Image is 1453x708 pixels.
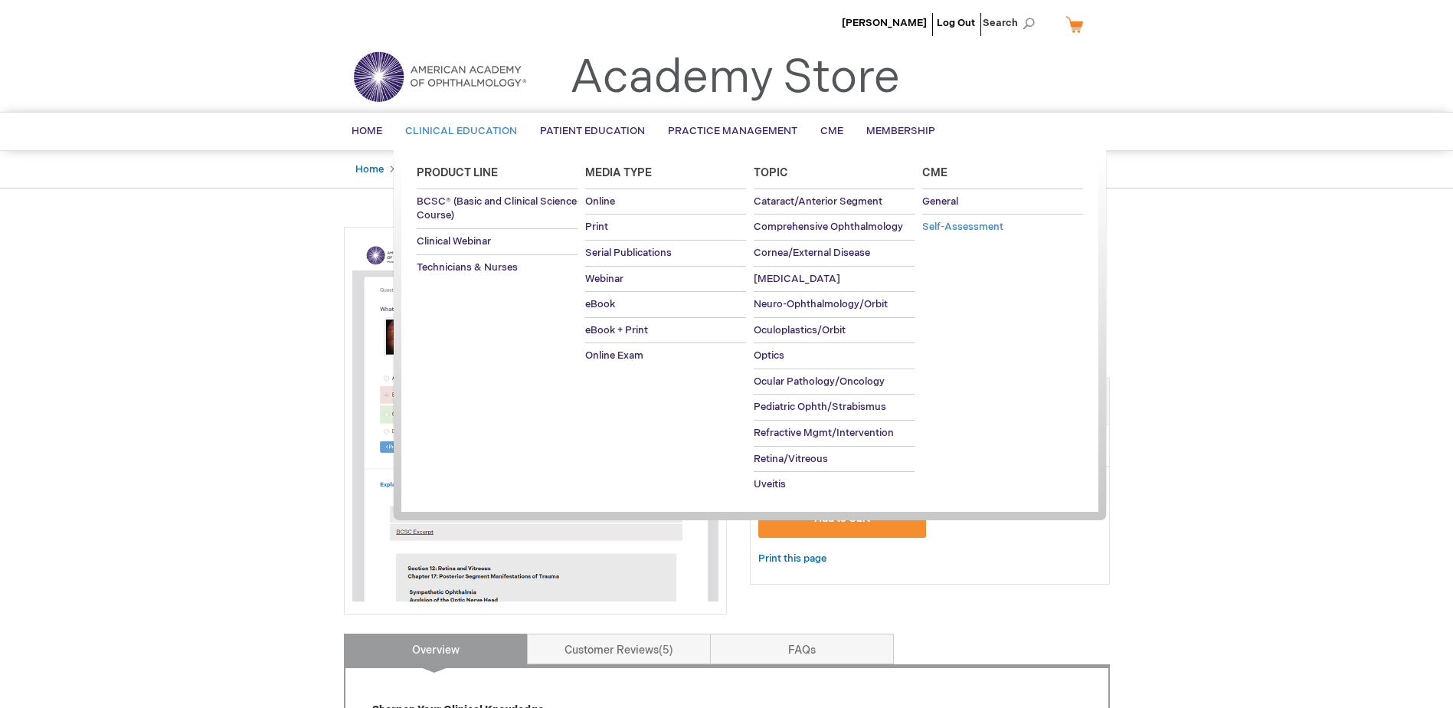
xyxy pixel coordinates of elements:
span: Optics [754,349,784,362]
span: eBook [585,298,615,310]
a: Home [355,163,384,175]
a: [PERSON_NAME] [842,17,927,29]
span: CME [820,125,843,137]
span: Clinical Webinar [417,235,491,247]
a: FAQs [710,634,894,664]
span: eBook + Print [585,324,648,336]
span: Cataract/Anterior Segment [754,195,882,208]
span: Webinar [585,273,623,285]
span: 5 [659,644,673,657]
span: Refractive Mgmt/Intervention [754,427,894,439]
span: Print [585,221,608,233]
span: Practice Management [668,125,797,137]
span: Self-Assessment [922,221,1003,233]
span: Online [585,195,615,208]
a: Academy Store [570,51,900,106]
span: General [922,195,958,208]
span: [MEDICAL_DATA] [754,273,840,285]
span: Cornea/External Disease [754,247,870,259]
a: Log Out [937,17,975,29]
a: Print this page [758,549,826,569]
span: Neuro-Ophthalmology/Orbit [754,298,888,310]
img: Basic and Clinical Science Course Self-Assessment Program [352,235,718,601]
span: Oculoplastics/Orbit [754,324,846,336]
span: Retina/Vitreous [754,453,828,465]
span: Patient Education [540,125,645,137]
span: Home [352,125,382,137]
span: Membership [866,125,935,137]
span: Comprehensive Ophthalmology [754,221,903,233]
span: Cme [922,166,947,179]
span: BCSC® (Basic and Clinical Science Course) [417,195,577,222]
span: Add to Cart [814,513,870,525]
span: Technicians & Nurses [417,261,518,274]
span: Search [983,8,1041,38]
span: Uveitis [754,478,786,490]
span: Ocular Pathology/Oncology [754,375,885,388]
a: Customer Reviews5 [527,634,711,664]
span: Media Type [585,166,652,179]
span: Serial Publications [585,247,672,259]
span: Product Line [417,166,498,179]
span: Clinical Education [405,125,517,137]
span: Online Exam [585,349,643,362]
span: Topic [754,166,788,179]
a: Overview [344,634,528,664]
span: Pediatric Ophth/Strabismus [754,401,886,413]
